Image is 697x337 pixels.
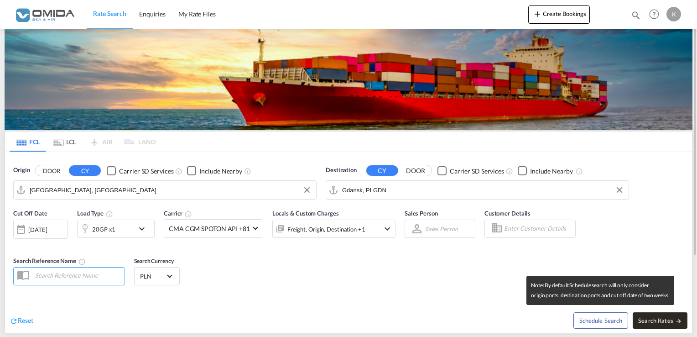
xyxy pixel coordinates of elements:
[646,6,666,23] div: Help
[69,165,101,176] button: CY
[18,316,33,324] span: Reset
[28,226,47,234] div: [DATE]
[528,5,590,24] button: icon-plus 400-fgCreate Bookings
[164,210,192,217] span: Carrier
[366,165,398,176] button: CY
[30,183,312,197] input: Search by Port
[437,166,504,175] md-checkbox: Checkbox No Ink
[36,166,68,176] button: DOOR
[631,10,641,20] md-icon: icon-magnify
[169,224,250,233] span: CMA CGM SPOTON API +81
[139,269,175,283] md-select: Select Currency: zł PLNPoland Zloty
[175,168,182,175] md-icon: Unchecked: Search for CY (Container Yard) services for all selected carriers.Checked : Search for...
[13,257,86,264] span: Search Reference Name
[5,29,692,130] img: LCL+%26+FCL+BACKGROUND.png
[77,210,113,217] span: Load Type
[326,181,629,199] md-input-container: Gdansk, PLGDN
[631,10,641,24] div: icon-magnify
[666,7,681,21] div: K
[506,168,513,175] md-icon: Unchecked: Search for CY (Container Yard) services for all selected carriers.Checked : Search for...
[199,167,242,176] div: Include Nearby
[10,132,156,152] md-pagination-wrapper: Use the left and right arrow keys to navigate between tabs
[13,166,30,175] span: Origin
[107,166,173,175] md-checkbox: Checkbox No Ink
[400,166,432,176] button: DOOR
[576,168,583,175] md-icon: Unchecked: Ignores neighbouring ports when fetching rates.Checked : Includes neighbouring ports w...
[526,276,674,305] md-tooltip: Note: By default Schedule search will only consider origin ports, destination ports and cut off d...
[13,210,47,217] span: Cut Off Date
[530,167,573,176] div: Include Nearby
[5,152,692,333] div: Origin DOOR CY Checkbox No InkUnchecked: Search for CY (Container Yard) services for all selected...
[178,10,216,18] span: My Rate Files
[77,220,155,238] div: 20GP x1icon-chevron-down
[10,317,18,325] md-icon: icon-refresh
[532,8,543,19] md-icon: icon-plus 400-fg
[93,10,126,17] span: Rate Search
[450,167,504,176] div: Carrier SD Services
[676,318,682,324] md-icon: icon-arrow-right
[646,6,662,22] span: Help
[244,168,251,175] md-icon: Unchecked: Ignores neighbouring ports when fetching rates.Checked : Includes neighbouring ports w...
[287,223,365,236] div: Freight Origin Destination Factory Stuffing
[139,10,166,18] span: Enquiries
[272,210,339,217] span: Locals & Custom Charges
[10,132,46,152] md-tab-item: FCL
[136,223,152,234] md-icon: icon-chevron-down
[13,238,20,250] md-datepicker: Select
[638,317,682,324] span: Search Rates
[633,312,687,329] button: Search Ratesicon-arrow-right
[187,166,242,175] md-checkbox: Checkbox No Ink
[518,166,573,175] md-checkbox: Checkbox No Ink
[106,211,113,218] md-icon: icon-information-outline
[119,167,173,176] div: Carrier SD Services
[14,181,316,199] md-input-container: Jebel Ali, AEJEA
[134,258,174,264] span: Search Currency
[484,210,531,217] span: Customer Details
[382,223,393,234] md-icon: icon-chevron-down
[78,258,86,265] md-icon: Your search will be saved by the below given name
[272,220,395,238] div: Freight Origin Destination Factory Stuffingicon-chevron-down
[10,316,33,326] div: icon-refreshReset
[46,132,83,152] md-tab-item: LCL
[185,211,192,218] md-icon: The selected Trucker/Carrierwill be displayed in the rate results If the rates are from another f...
[92,223,115,236] div: 20GP x1
[13,220,68,239] div: [DATE]
[424,222,459,235] md-select: Sales Person
[405,210,438,217] span: Sales Person
[342,183,624,197] input: Search by Port
[140,272,166,280] span: PLN
[300,183,314,197] button: Clear Input
[504,222,572,236] input: Enter Customer Details
[326,166,357,175] span: Destination
[31,269,125,282] input: Search Reference Name
[613,183,626,197] button: Clear Input
[14,4,75,25] img: 459c566038e111ed959c4fc4f0a4b274.png
[573,312,628,329] button: Note: By default Schedule search will only considerorigin ports, destination ports and cut off da...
